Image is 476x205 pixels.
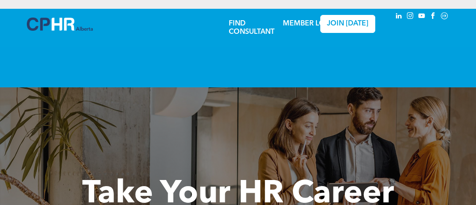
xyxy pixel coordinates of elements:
a: JOIN [DATE] [320,15,375,33]
a: instagram [405,11,415,23]
img: A blue and white logo for cp alberta [27,18,93,31]
a: linkedin [394,11,403,23]
span: JOIN [DATE] [327,20,368,28]
a: youtube [417,11,426,23]
a: Social network [439,11,449,23]
a: MEMBER LOGIN [283,20,338,27]
a: facebook [428,11,438,23]
a: FIND CONSULTANT [229,20,275,36]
